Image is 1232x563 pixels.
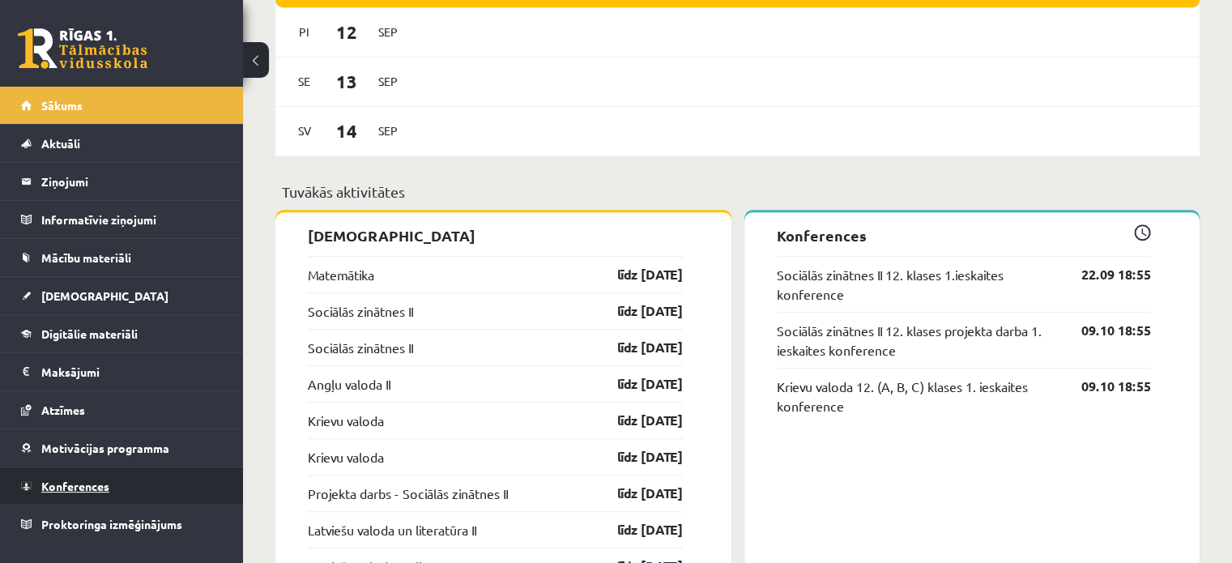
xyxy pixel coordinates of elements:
[308,484,508,503] a: Projekta darbs - Sociālās zinātnes II
[777,377,1058,416] a: Krievu valoda 12. (A, B, C) klases 1. ieskaites konference
[41,288,168,303] span: [DEMOGRAPHIC_DATA]
[1057,265,1151,284] a: 22.09 18:55
[1057,377,1151,396] a: 09.10 18:55
[21,277,223,314] a: [DEMOGRAPHIC_DATA]
[371,19,405,45] span: Sep
[777,224,1152,246] p: Konferences
[322,19,372,45] span: 12
[21,353,223,390] a: Maksājumi
[21,125,223,162] a: Aktuāli
[589,301,683,321] a: līdz [DATE]
[21,467,223,505] a: Konferences
[21,87,223,124] a: Sākums
[308,374,390,394] a: Angļu valoda II
[589,374,683,394] a: līdz [DATE]
[288,69,322,94] span: Se
[21,429,223,467] a: Motivācijas programma
[308,338,413,357] a: Sociālās zinātnes II
[777,321,1058,360] a: Sociālās zinātnes II 12. klases projekta darba 1. ieskaites konference
[371,118,405,143] span: Sep
[589,484,683,503] a: līdz [DATE]
[21,505,223,543] a: Proktoringa izmēģinājums
[589,338,683,357] a: līdz [DATE]
[41,136,80,151] span: Aktuāli
[308,520,476,540] a: Latviešu valoda un literatūra II
[288,19,322,45] span: Pi
[41,441,169,455] span: Motivācijas programma
[21,163,223,200] a: Ziņojumi
[322,117,372,144] span: 14
[777,265,1058,304] a: Sociālās zinātnes II 12. klases 1.ieskaites konference
[21,201,223,238] a: Informatīvie ziņojumi
[41,479,109,493] span: Konferences
[589,447,683,467] a: līdz [DATE]
[371,69,405,94] span: Sep
[41,163,223,200] legend: Ziņojumi
[18,28,147,69] a: Rīgas 1. Tālmācības vidusskola
[41,517,182,531] span: Proktoringa izmēģinājums
[41,326,138,341] span: Digitālie materiāli
[589,411,683,430] a: līdz [DATE]
[308,265,374,284] a: Matemātika
[41,353,223,390] legend: Maksājumi
[308,411,384,430] a: Krievu valoda
[41,98,83,113] span: Sākums
[288,118,322,143] span: Sv
[21,315,223,352] a: Digitālie materiāli
[41,201,223,238] legend: Informatīvie ziņojumi
[41,250,131,265] span: Mācību materiāli
[308,301,413,321] a: Sociālās zinātnes II
[21,239,223,276] a: Mācību materiāli
[282,181,1193,203] p: Tuvākās aktivitātes
[308,447,384,467] a: Krievu valoda
[589,520,683,540] a: līdz [DATE]
[1057,321,1151,340] a: 09.10 18:55
[21,391,223,429] a: Atzīmes
[589,265,683,284] a: līdz [DATE]
[41,403,85,417] span: Atzīmes
[308,224,683,246] p: [DEMOGRAPHIC_DATA]
[322,68,372,95] span: 13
